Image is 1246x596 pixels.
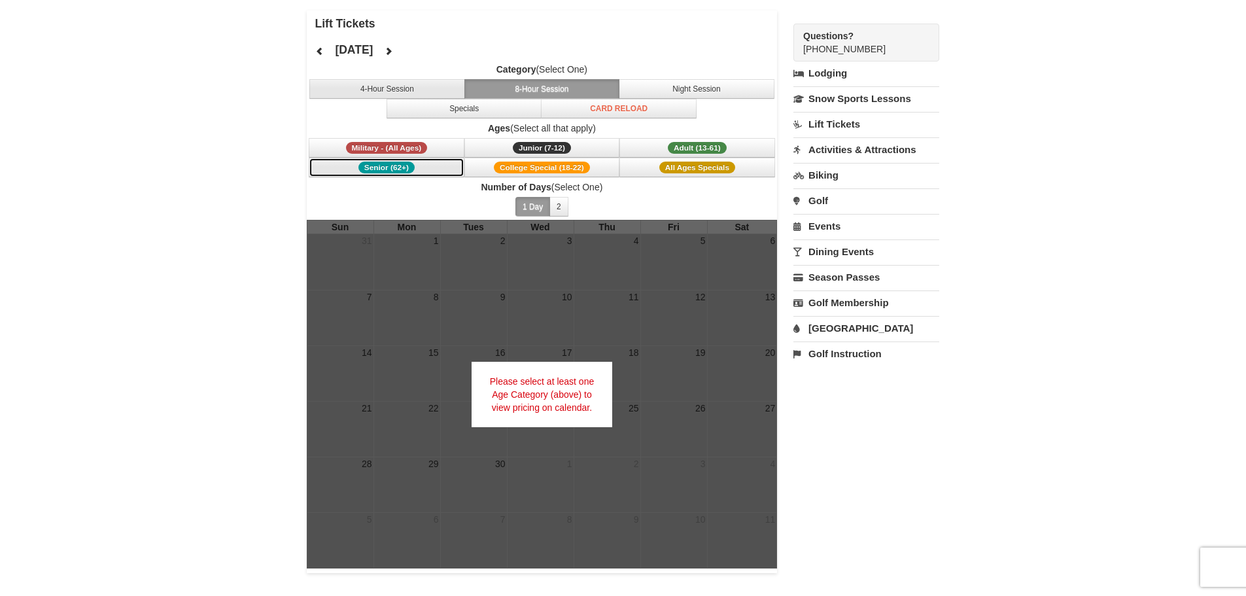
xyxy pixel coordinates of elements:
button: 2 [549,197,568,217]
span: All Ages Specials [659,162,735,173]
button: College Special (18-22) [464,158,620,177]
span: Military - (All Ages) [346,142,428,154]
a: Lodging [793,61,939,85]
a: Golf Instruction [793,342,939,366]
a: Biking [793,163,939,187]
span: Junior (7-12) [513,142,571,154]
strong: Category [496,64,536,75]
button: Card Reload [541,99,697,118]
a: Golf Membership [793,290,939,315]
strong: Number of Days [481,182,551,192]
a: Snow Sports Lessons [793,86,939,111]
label: (Select One) [307,181,778,194]
a: Season Passes [793,265,939,289]
button: All Ages Specials [619,158,775,177]
label: (Select One) [307,63,778,76]
button: Junior (7-12) [464,138,620,158]
span: Adult (13-61) [668,142,727,154]
button: Senior (62+) [309,158,464,177]
a: Golf [793,188,939,213]
span: College Special (18-22) [494,162,590,173]
button: 8-Hour Session [464,79,620,99]
span: [PHONE_NUMBER] [803,29,916,54]
a: Activities & Attractions [793,137,939,162]
a: Events [793,214,939,238]
strong: Questions? [803,31,854,41]
button: Night Session [619,79,774,99]
h4: Lift Tickets [315,17,778,30]
div: Please select at least one Age Category (above) to view pricing on calendar. [472,362,613,427]
button: Specials [387,99,542,118]
a: Dining Events [793,239,939,264]
button: Military - (All Ages) [309,138,464,158]
span: Senior (62+) [358,162,415,173]
button: 4-Hour Session [309,79,465,99]
h4: [DATE] [335,43,373,56]
button: Adult (13-61) [619,138,775,158]
label: (Select all that apply) [307,122,778,135]
a: [GEOGRAPHIC_DATA] [793,316,939,340]
a: Lift Tickets [793,112,939,136]
strong: Ages [488,123,510,133]
button: 1 Day [515,197,550,217]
